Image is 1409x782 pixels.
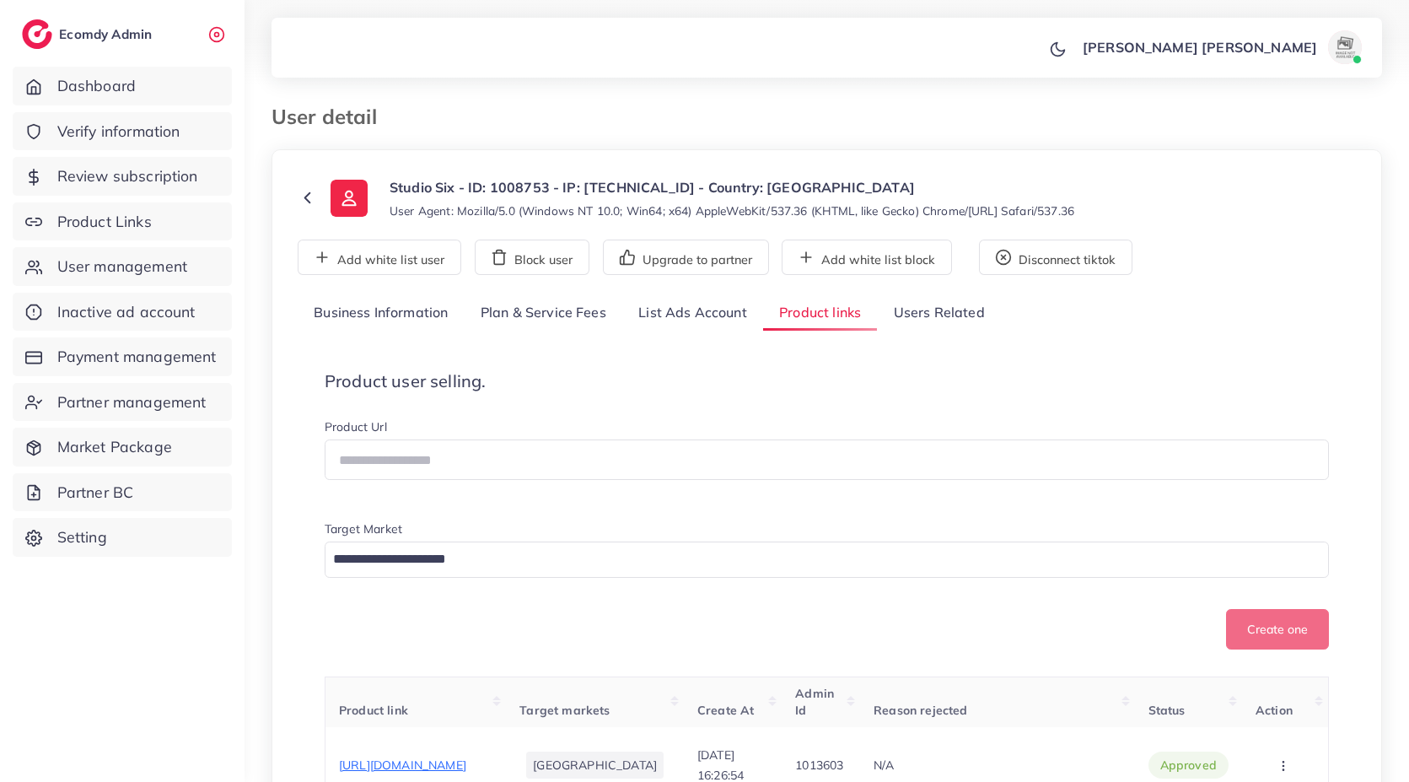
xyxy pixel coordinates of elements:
label: Target Market [325,520,402,537]
div: Search for option [325,542,1329,578]
button: Add white list user [298,240,461,275]
h2: Ecomdy Admin [59,26,156,42]
small: User Agent: Mozilla/5.0 (Windows NT 10.0; Win64; x64) AppleWebKit/537.36 (KHTML, like Gecko) Chro... [390,202,1074,219]
span: Dashboard [57,75,136,97]
a: Product Links [13,202,232,241]
a: Setting [13,518,232,557]
a: Plan & Service Fees [465,295,622,332]
img: avatar [1328,30,1362,64]
a: Dashboard [13,67,232,105]
a: List Ads Account [622,295,763,332]
span: approved [1160,757,1217,774]
a: Partner management [13,383,232,422]
input: Search for option [327,547,1307,573]
span: Reason rejected [874,703,967,718]
span: Admin Id [795,686,834,718]
span: Partner BC [57,482,134,504]
a: Business Information [298,295,465,332]
img: ic-user-info.36bf1079.svg [331,180,368,217]
span: Status [1148,703,1186,718]
span: Inactive ad account [57,301,196,323]
h4: Product user selling. [325,371,1329,391]
span: Target markets [519,703,610,718]
li: [GEOGRAPHIC_DATA] [526,752,664,779]
button: Create one [1226,609,1329,650]
span: Verify information [57,121,180,143]
span: Setting [57,526,107,548]
a: Partner BC [13,473,232,512]
span: N/A [874,758,894,773]
a: Payment management [13,337,232,376]
span: Market Package [57,436,172,458]
button: Add white list block [782,240,952,275]
a: Inactive ad account [13,293,232,332]
a: [PERSON_NAME] [PERSON_NAME]avatar [1073,30,1369,64]
a: Verify information [13,112,232,151]
button: Upgrade to partner [603,240,769,275]
span: Partner management [57,391,207,413]
a: Product links [763,295,877,332]
h3: User detail [272,105,390,129]
span: Create At [697,703,754,718]
a: Market Package [13,428,232,467]
span: User management [57,256,187,278]
img: logo [22,19,52,49]
button: Block user [475,240,589,275]
p: 1013603 [795,755,843,775]
button: Disconnect tiktok [979,240,1132,275]
label: Product Url [325,418,387,435]
span: Product link [339,703,408,718]
a: Users Related [877,295,1000,332]
a: User management [13,247,232,286]
a: Review subscription [13,157,232,196]
p: [PERSON_NAME] [PERSON_NAME] [1083,37,1317,57]
a: logoEcomdy Admin [22,19,156,49]
span: Product Links [57,211,152,233]
span: Review subscription [57,165,198,187]
p: Studio Six - ID: 1008753 - IP: [TECHNICAL_ID] - Country: [GEOGRAPHIC_DATA] [390,177,1074,197]
span: [URL][DOMAIN_NAME] [339,758,466,773]
span: Payment management [57,346,217,368]
span: Action [1256,703,1293,718]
